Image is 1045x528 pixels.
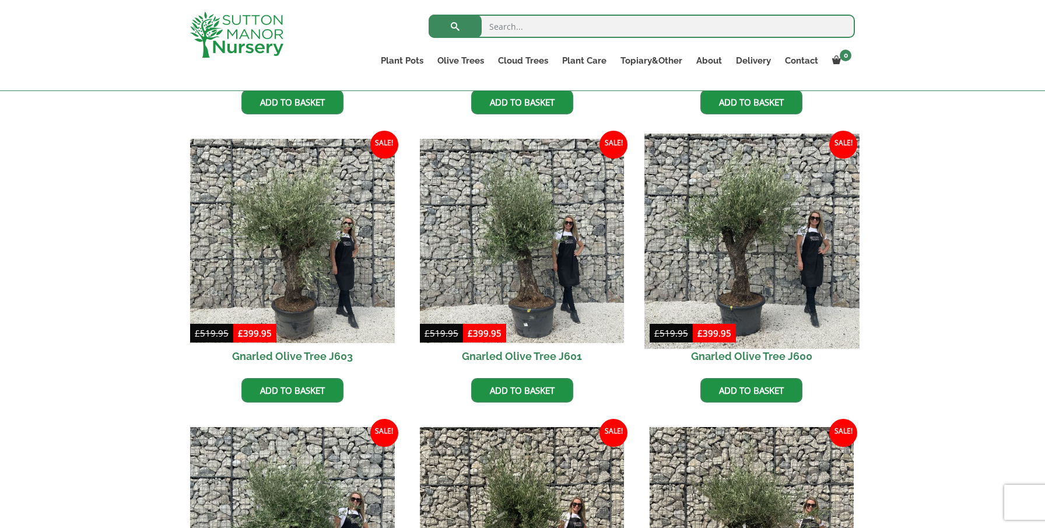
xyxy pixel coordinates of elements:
[430,53,491,69] a: Olive Trees
[650,139,854,370] a: Sale! Gnarled Olive Tree J600
[471,378,573,403] a: Add to basket: “Gnarled Olive Tree J601”
[190,139,395,344] img: Gnarled Olive Tree J603
[697,327,703,339] span: £
[778,53,825,69] a: Contact
[471,90,573,114] a: Add to basket: “Gnarled Olive Tree J620”
[697,327,731,339] bdi: 399.95
[491,53,555,69] a: Cloud Trees
[420,343,625,369] h2: Gnarled Olive Tree J601
[825,53,855,69] a: 0
[700,90,802,114] a: Add to basket: “Gnarled Olive Tree J611”
[190,343,395,369] h2: Gnarled Olive Tree J603
[190,12,283,58] img: logo
[238,327,272,339] bdi: 399.95
[238,327,243,339] span: £
[599,131,627,159] span: Sale!
[370,419,398,447] span: Sale!
[468,327,473,339] span: £
[425,327,430,339] span: £
[370,131,398,159] span: Sale!
[689,53,729,69] a: About
[555,53,613,69] a: Plant Care
[241,378,343,403] a: Add to basket: “Gnarled Olive Tree J603”
[195,327,229,339] bdi: 519.95
[700,378,802,403] a: Add to basket: “Gnarled Olive Tree J600”
[613,53,689,69] a: Topiary&Other
[190,139,395,370] a: Sale! Gnarled Olive Tree J603
[420,139,625,344] img: Gnarled Olive Tree J601
[195,327,200,339] span: £
[425,327,458,339] bdi: 519.95
[654,327,688,339] bdi: 519.95
[829,131,857,159] span: Sale!
[420,139,625,370] a: Sale! Gnarled Olive Tree J601
[599,419,627,447] span: Sale!
[644,134,859,348] img: Gnarled Olive Tree J600
[374,53,430,69] a: Plant Pots
[840,50,851,61] span: 0
[729,53,778,69] a: Delivery
[429,15,855,38] input: Search...
[241,90,343,114] a: Add to basket: “Gnarled Olive Tree J614”
[829,419,857,447] span: Sale!
[654,327,660,339] span: £
[650,343,854,369] h2: Gnarled Olive Tree J600
[468,327,502,339] bdi: 399.95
